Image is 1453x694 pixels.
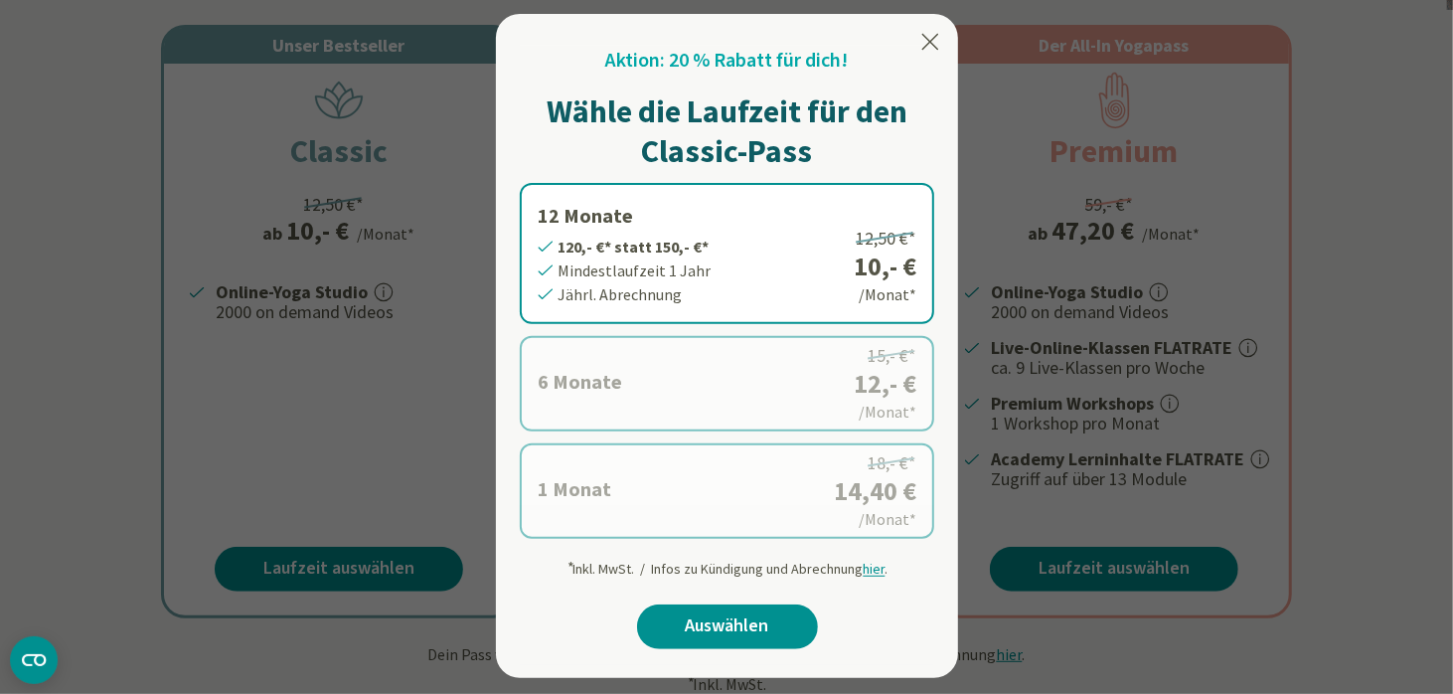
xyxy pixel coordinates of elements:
div: Inkl. MwSt. / Infos zu Kündigung und Abrechnung . [566,551,888,581]
a: Auswählen [637,605,818,649]
h1: Wähle die Laufzeit für den Classic-Pass [520,91,934,171]
button: CMP-Widget öffnen [10,636,58,684]
h2: Aktion: 20 % Rabatt für dich! [606,46,849,76]
span: hier [864,561,886,579]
